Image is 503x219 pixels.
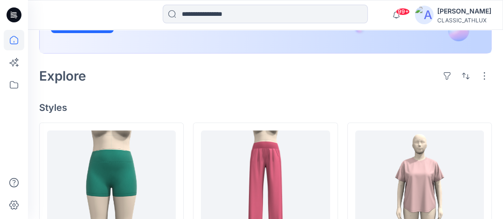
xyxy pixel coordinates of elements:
[437,17,491,24] div: CLASSIC_ATHLUX
[39,68,86,83] h2: Explore
[415,6,434,24] img: avatar
[39,102,492,113] h4: Styles
[437,6,491,17] div: [PERSON_NAME]
[396,8,410,15] span: 99+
